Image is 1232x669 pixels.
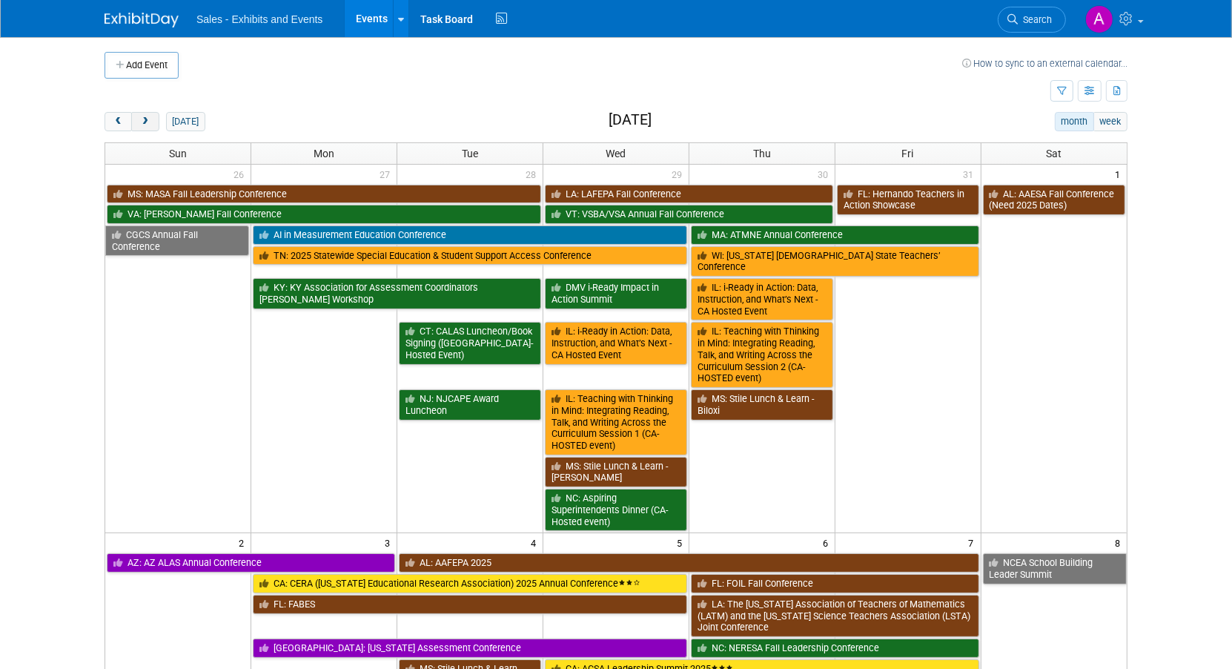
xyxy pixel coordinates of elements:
[821,533,835,552] span: 6
[902,148,914,159] span: Fri
[545,389,687,455] a: IL: Teaching with Thinking in Mind: Integrating Reading, Talk, and Writing Across the Curriculum ...
[606,148,626,159] span: Wed
[545,278,687,309] a: DMV i-Ready Impact in Action Summit
[462,148,478,159] span: Tue
[1018,14,1052,25] span: Search
[253,595,687,614] a: FL: FABES
[962,58,1127,69] a: How to sync to an external calendar...
[196,13,322,25] span: Sales - Exhibits and Events
[1113,533,1127,552] span: 8
[983,553,1127,584] a: NCEA School Building Leader Summit
[1113,165,1127,183] span: 1
[691,639,979,658] a: NC: NERESA Fall Leadership Conference
[545,322,687,364] a: IL: i-Ready in Action: Data, Instruction, and What’s Next - CA Hosted Event
[753,148,771,159] span: Thu
[383,533,397,552] span: 3
[253,574,687,593] a: CA: CERA ([US_STATE] Educational Research Association) 2025 Annual Conference
[107,553,395,573] a: AZ: AZ ALAS Annual Conference
[399,553,978,573] a: AL: AAFEPA 2025
[105,13,179,27] img: ExhibitDay
[529,533,543,552] span: 4
[670,165,689,183] span: 29
[169,148,187,159] span: Sun
[131,112,159,131] button: next
[399,322,541,364] a: CT: CALAS Luncheon/Book Signing ([GEOGRAPHIC_DATA]-Hosted Event)
[1085,5,1113,33] img: Albert Martinez
[237,533,251,552] span: 2
[983,185,1125,215] a: AL: AAESA Fall Conference (Need 2025 Dates)
[545,185,833,204] a: LA: LAFEPA Fall Conference
[1055,112,1094,131] button: month
[399,389,541,420] a: NJ: NJCAPE Award Luncheon
[545,205,833,224] a: VT: VSBA/VSA Annual Fall Conference
[691,278,833,320] a: IL: i-Ready in Action: Data, Instruction, and What’s Next - CA Hosted Event
[816,165,835,183] span: 30
[837,185,979,215] a: FL: Hernando Teachers in Action Showcase
[691,246,979,277] a: WI: [US_STATE] [DEMOGRAPHIC_DATA] State Teachers’ Conference
[253,278,541,309] a: KY: KY Association for Assessment Coordinators [PERSON_NAME] Workshop
[1093,112,1127,131] button: week
[1046,148,1062,159] span: Sat
[998,7,1066,33] a: Search
[253,639,687,658] a: [GEOGRAPHIC_DATA]: [US_STATE] Assessment Conference
[378,165,397,183] span: 27
[253,246,687,266] a: TN: 2025 Statewide Special Education & Student Support Access Conference
[253,225,687,245] a: AI in Measurement Education Conference
[107,185,541,204] a: MS: MASA Fall Leadership Conference
[691,389,833,420] a: MS: Stile Lunch & Learn - Biloxi
[166,112,205,131] button: [DATE]
[545,457,687,487] a: MS: Stile Lunch & Learn - [PERSON_NAME]
[675,533,689,552] span: 5
[107,205,541,224] a: VA: [PERSON_NAME] Fall Conference
[967,533,981,552] span: 7
[691,574,979,593] a: FL: FOIL Fall Conference
[962,165,981,183] span: 31
[691,595,979,637] a: LA: The [US_STATE] Association of Teachers of Mathematics (LATM) and the [US_STATE] Science Teach...
[105,225,249,256] a: CGCS Annual Fall Conference
[524,165,543,183] span: 28
[314,148,334,159] span: Mon
[545,489,687,531] a: NC: Aspiring Superintendents Dinner (CA-Hosted event)
[609,112,652,128] h2: [DATE]
[691,225,979,245] a: MA: ATMNE Annual Conference
[232,165,251,183] span: 26
[105,52,179,79] button: Add Event
[691,322,833,388] a: IL: Teaching with Thinking in Mind: Integrating Reading, Talk, and Writing Across the Curriculum ...
[105,112,132,131] button: prev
